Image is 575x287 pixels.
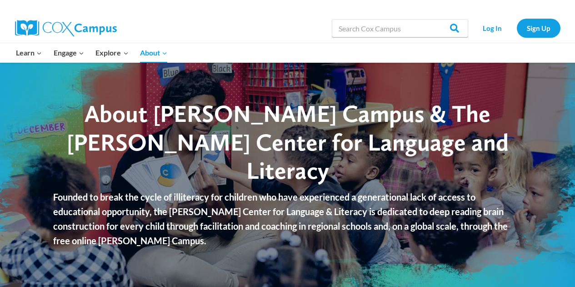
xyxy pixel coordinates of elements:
[53,190,522,248] p: Founded to break the cycle of illiteracy for children who have experienced a generational lack of...
[332,19,468,37] input: Search Cox Campus
[517,19,560,37] a: Sign Up
[95,47,128,59] span: Explore
[16,47,42,59] span: Learn
[473,19,512,37] a: Log In
[473,19,560,37] nav: Secondary Navigation
[15,20,117,36] img: Cox Campus
[54,47,84,59] span: Engage
[10,43,173,62] nav: Primary Navigation
[140,47,167,59] span: About
[67,99,509,185] span: About [PERSON_NAME] Campus & The [PERSON_NAME] Center for Language and Literacy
